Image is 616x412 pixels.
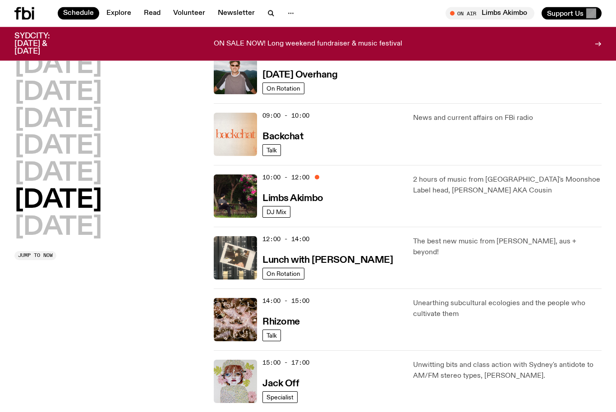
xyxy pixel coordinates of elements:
span: 09:00 - 10:00 [262,112,309,120]
span: 10:00 - 12:00 [262,174,309,182]
a: DJ Mix [262,206,290,218]
h3: Lunch with [PERSON_NAME] [262,256,393,266]
span: Support Us [547,9,584,18]
p: News and current affairs on FBi radio [413,113,602,124]
a: Talk [262,145,281,156]
p: The best new music from [PERSON_NAME], aus + beyond! [413,237,602,258]
button: [DATE] [14,107,102,133]
img: A polaroid of Ella Avni in the studio on top of the mixer which is also located in the studio. [214,237,257,280]
span: 12:00 - 14:00 [262,235,309,244]
a: Read [138,7,166,20]
a: Volunteer [168,7,211,20]
span: On Rotation [267,85,300,92]
button: Support Us [542,7,602,20]
a: Explore [101,7,137,20]
button: [DATE] [14,188,102,213]
span: On Rotation [267,270,300,277]
a: Talk [262,330,281,342]
button: Jump to now [14,251,56,260]
img: Jackson sits at an outdoor table, legs crossed and gazing at a black and brown dog also sitting a... [214,175,257,218]
button: [DATE] [14,53,102,78]
h3: Backchat [262,133,303,142]
h3: [DATE] Overhang [262,71,337,80]
span: Jump to now [18,253,53,258]
a: Newsletter [212,7,260,20]
button: [DATE] [14,134,102,159]
button: [DATE] [14,80,102,105]
button: [DATE] [14,215,102,240]
a: On Rotation [262,83,304,95]
h3: Rhizome [262,318,300,327]
a: Jack Off [262,378,299,389]
a: Schedule [58,7,99,20]
h3: SYDCITY: [DATE] & [DATE] [14,32,72,55]
a: Lunch with [PERSON_NAME] [262,254,393,266]
a: Specialist [262,392,298,403]
button: [DATE] [14,161,102,186]
a: [DATE] Overhang [262,69,337,80]
span: Specialist [267,394,294,401]
span: Talk [267,147,277,154]
button: On AirLimbs Akimbo [446,7,534,20]
a: On Rotation [262,268,304,280]
span: 14:00 - 15:00 [262,297,309,306]
a: Limbs Akimbo [262,192,323,204]
img: A close up picture of a bunch of ginger roots. Yellow squiggles with arrows, hearts and dots are ... [214,298,257,342]
h3: Jack Off [262,380,299,389]
a: Backchat [262,131,303,142]
h3: Limbs Akimbo [262,194,323,204]
span: Talk [267,332,277,339]
p: 2 hours of music from [GEOGRAPHIC_DATA]'s Moonshoe Label head, [PERSON_NAME] AKA Cousin [413,175,602,197]
p: ON SALE NOW! Long weekend fundraiser & music festival [214,40,402,48]
span: DJ Mix [267,209,286,215]
p: Unwitting bits and class action with Sydney's antidote to AM/FM stereo types, [PERSON_NAME]. [413,360,602,382]
a: Rhizome [262,316,300,327]
span: 15:00 - 17:00 [262,359,309,367]
img: a dotty lady cuddling her cat amongst flowers [214,360,257,403]
img: Harrie Hastings stands in front of cloud-covered sky and rolling hills. He's wearing sunglasses a... [214,51,257,95]
p: Unearthing subcultural ecologies and the people who cultivate them [413,298,602,320]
